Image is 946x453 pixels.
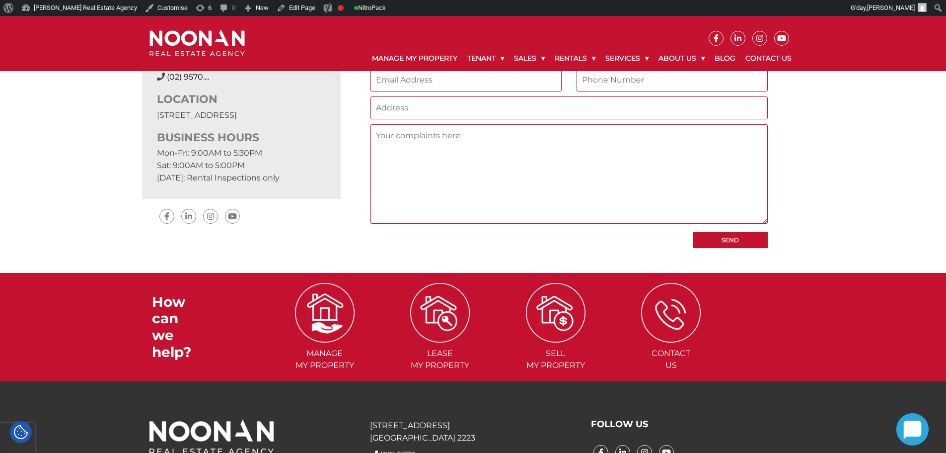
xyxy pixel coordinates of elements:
[157,131,326,144] h3: BUSINESS HOURS
[509,46,550,71] a: Sales
[499,307,613,370] a: ICONS Sellmy Property
[157,147,326,159] p: Mon-Fri: 9:00AM to 5:30PM
[867,4,915,11] span: [PERSON_NAME]
[167,72,209,82] span: (02) 9570....
[370,69,562,91] input: Email Address
[614,307,728,370] a: ICONS ContactUs
[367,46,462,71] a: Manage My Property
[157,109,326,121] p: [STREET_ADDRESS]
[462,46,509,71] a: Tenant
[157,159,326,172] p: Sat: 9:00AM to 5:00PM
[591,419,797,430] h3: FOLLOW US
[710,46,740,71] a: Blog
[370,41,768,248] form: Contact form
[167,72,209,82] a: Click to reveal phone number
[10,421,32,443] div: Cookie Settings
[152,294,202,361] h3: How can we help?
[693,232,768,248] input: Send
[550,46,600,71] a: Rentals
[295,283,355,343] img: ICONS
[370,419,576,444] p: [STREET_ADDRESS] [GEOGRAPHIC_DATA] 2223
[600,46,654,71] a: Services
[268,348,381,371] span: Manage my Property
[614,348,728,371] span: Contact Us
[410,283,470,343] img: ICONS
[641,283,701,343] img: ICONS
[654,46,710,71] a: About Us
[499,348,613,371] span: Sell my Property
[157,172,326,184] p: [DATE]: Rental Inspections only
[157,93,326,106] h3: LOCATION
[370,96,768,119] input: Address
[149,30,245,57] img: Noonan Real Estate Agency
[383,307,497,370] a: ICONS Leasemy Property
[740,46,797,71] a: Contact Us
[338,5,344,11] div: Focus keyphrase not set
[268,307,381,370] a: ICONS Managemy Property
[577,69,768,91] input: Phone Number
[526,283,585,343] img: ICONS
[383,348,497,371] span: Lease my Property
